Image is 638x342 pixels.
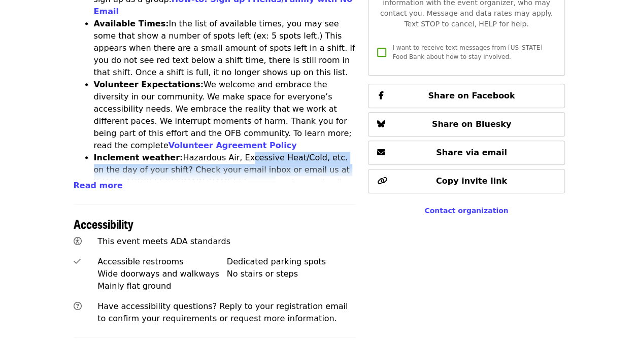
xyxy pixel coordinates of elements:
[169,141,297,150] a: Volunteer Agreement Policy
[97,280,227,292] div: Mainly flat ground
[227,256,356,268] div: Dedicated parking spots
[436,148,507,157] span: Share via email
[74,236,82,246] i: universal-access icon
[74,181,123,190] span: Read more
[74,180,123,192] button: Read more
[97,256,227,268] div: Accessible restrooms
[428,91,515,100] span: Share on Facebook
[94,152,356,213] li: Hazardous Air, Excessive Heat/Cold, etc. on the day of your shift? Check your email inbox or emai...
[74,301,82,311] i: question-circle icon
[436,176,507,186] span: Copy invite link
[97,236,230,246] span: This event meets ADA standards
[97,268,227,280] div: Wide doorways and walkways
[74,257,81,266] i: check icon
[424,207,508,215] a: Contact organization
[97,301,348,323] span: Have accessibility questions? Reply to your registration email to confirm your requirements or re...
[392,44,542,60] span: I want to receive text messages from [US_STATE] Food Bank about how to stay involved.
[94,80,204,89] strong: Volunteer Expectations:
[94,18,356,79] li: In the list of available times, you may see some that show a number of spots left (ex: 5 spots le...
[368,112,564,136] button: Share on Bluesky
[94,19,169,28] strong: Available Times:
[94,153,183,162] strong: Inclement weather:
[368,84,564,108] button: Share on Facebook
[94,79,356,152] li: We welcome and embrace the diversity in our community. We make space for everyone’s accessibility...
[227,268,356,280] div: No stairs or steps
[368,169,564,193] button: Copy invite link
[368,141,564,165] button: Share via email
[74,215,133,232] span: Accessibility
[432,119,512,129] span: Share on Bluesky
